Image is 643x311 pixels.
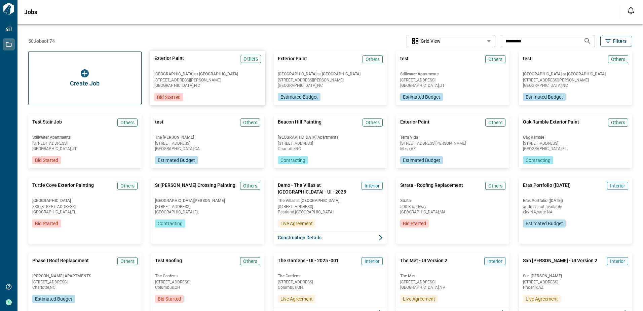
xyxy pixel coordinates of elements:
[155,118,163,132] span: test
[278,141,383,145] span: [STREET_ADDRESS]
[32,273,138,279] span: [PERSON_NAME] APARTMENTS
[526,94,563,100] span: Estimated Budget
[278,147,383,151] span: Charlotte , NC
[278,205,383,209] span: [STREET_ADDRESS]
[81,69,89,77] img: icon button
[32,198,138,203] span: [GEOGRAPHIC_DATA]
[403,157,440,164] span: Estimated Budget
[488,182,502,189] span: Others
[278,273,383,279] span: The Gardens
[32,118,62,132] span: Test Stair Job
[35,220,58,227] span: Bid Started
[32,205,138,209] span: 888-[STREET_ADDRESS]
[400,78,505,82] span: [STREET_ADDRESS]
[278,83,383,88] span: [GEOGRAPHIC_DATA] , NC
[278,78,383,82] span: [STREET_ADDRESS][PERSON_NAME]
[280,94,318,100] span: Estimated Budget
[400,273,505,279] span: The Met
[400,83,505,88] span: [GEOGRAPHIC_DATA] , UT
[523,83,628,88] span: [GEOGRAPHIC_DATA] , NC
[155,135,260,140] span: The [PERSON_NAME]
[400,198,505,203] span: Strata
[155,210,260,214] span: [GEOGRAPHIC_DATA] , FL
[366,119,380,126] span: Others
[400,205,505,209] span: 500 Broadway
[278,210,383,214] span: Pearland , [GEOGRAPHIC_DATA]
[403,94,440,100] span: Estimated Budget
[523,135,628,140] span: Oak Ramble
[155,285,260,289] span: Columbus , OH
[154,71,261,77] span: [GEOGRAPHIC_DATA] at [GEOGRAPHIC_DATA]
[32,147,138,151] span: [GEOGRAPHIC_DATA] , UT
[32,141,138,145] span: [STREET_ADDRESS]
[403,296,435,302] span: Live Agreement
[120,119,135,126] span: Others
[280,157,305,164] span: Contracting
[488,56,502,63] span: Others
[120,182,135,189] span: Others
[278,118,321,132] span: Beacon Hill Painting
[523,55,531,69] span: test
[400,257,447,271] span: The Met - UI Version 2
[365,182,380,189] span: Interior
[155,141,260,145] span: [STREET_ADDRESS]
[523,71,628,77] span: [GEOGRAPHIC_DATA] at [GEOGRAPHIC_DATA]
[243,56,258,62] span: Others
[400,210,505,214] span: [GEOGRAPHIC_DATA] , MA
[523,147,628,151] span: [GEOGRAPHIC_DATA] , FL
[155,280,260,284] span: [STREET_ADDRESS]
[400,141,505,145] span: [STREET_ADDRESS][PERSON_NAME]
[581,34,594,48] button: Search jobs
[70,80,100,87] span: Create Job
[155,147,260,151] span: [GEOGRAPHIC_DATA] , CA
[278,71,383,77] span: [GEOGRAPHIC_DATA] at [GEOGRAPHIC_DATA]
[154,55,184,69] span: Exterior Paint
[154,78,261,82] span: [STREET_ADDRESS][PERSON_NAME]
[610,258,625,265] span: Interior
[600,36,632,46] button: Filters
[400,280,505,284] span: [STREET_ADDRESS]
[523,78,628,82] span: [STREET_ADDRESS][PERSON_NAME]
[610,182,625,189] span: Interior
[523,280,628,284] span: [STREET_ADDRESS]
[278,285,383,289] span: Columbus , OH
[35,157,58,164] span: Bid Started
[611,119,625,126] span: Others
[120,258,135,265] span: Others
[158,157,195,164] span: Estimated Budget
[407,34,495,48] div: Without label
[280,296,313,302] span: Live Agreement
[400,182,463,195] span: Strata - Roofing Replacement
[526,220,563,227] span: Estimated Budget
[523,205,628,209] span: address not available
[24,9,37,15] span: Jobs
[523,182,571,195] span: Eras Portfolio ([DATE])
[488,119,502,126] span: Others
[155,182,235,195] span: St [PERSON_NAME] Crossing Painting
[278,280,383,284] span: [STREET_ADDRESS]
[400,71,505,77] span: Stillwater Apartments
[158,296,181,302] span: Bid Started
[274,232,387,244] button: Construction Details
[28,38,55,44] span: 50 Jobs of 74
[155,205,260,209] span: [STREET_ADDRESS]
[400,285,505,289] span: [GEOGRAPHIC_DATA] , NV
[611,56,625,63] span: Others
[32,135,138,140] span: Stillwater Apartments
[278,182,359,195] span: Demo - The Villas at [GEOGRAPHIC_DATA] - UI - 2025
[32,257,89,271] span: Phase I Roof Replacement
[523,141,628,145] span: [STREET_ADDRESS]
[523,273,628,279] span: San [PERSON_NAME]
[523,285,628,289] span: Phoenix , AZ
[613,38,627,44] span: Filters
[523,257,597,271] span: San [PERSON_NAME] - UI Version 2
[243,258,257,265] span: Others
[421,38,441,44] span: Grid View
[523,210,628,214] span: city NA , state NA
[626,5,636,16] button: Open notification feed
[365,258,380,265] span: Interior
[400,135,505,140] span: Terra Vida
[278,198,383,203] span: The Villas at [GEOGRAPHIC_DATA]
[400,55,409,69] span: test
[278,257,339,271] span: The Gardens - UI - 2025 -001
